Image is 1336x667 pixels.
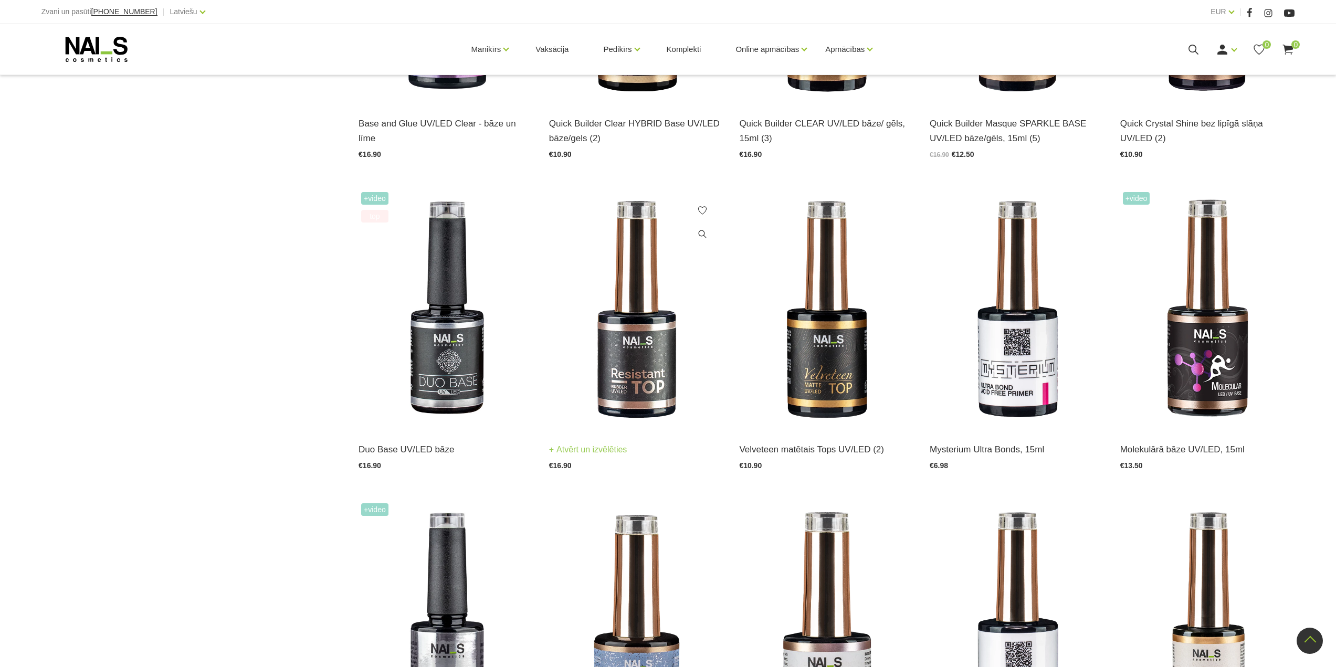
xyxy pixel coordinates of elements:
span: €10.90 [1120,150,1143,158]
a: Quick Builder Masque SPARKLE BASE UV/LED bāze/gēls, 15ml (5) [930,117,1104,145]
span: €10.90 [549,150,572,158]
span: €10.90 [739,461,762,470]
a: Quick Builder Clear HYBRID Base UV/LED bāze/gels (2) [549,117,724,145]
img: Bāze, kas piemērota īpaši pedikīram.Pateicoties tās konsistencei, nepadara nagus biezus, samazino... [1120,189,1295,429]
a: Latviešu [170,5,197,18]
a: [PHONE_NUMBER] [91,8,157,16]
a: Online apmācības [735,28,799,70]
a: Vaksācija [527,24,577,75]
span: €6.98 [930,461,948,470]
a: EUR [1211,5,1226,18]
a: Velveteen matētais Tops UV/LED (2) [739,442,914,457]
div: Zvani un pasūti [41,5,157,18]
a: Duo Base UV/LED bāze [359,442,533,457]
span: 0 [1291,40,1300,49]
span: €16.90 [549,461,572,470]
a: Quick Builder CLEAR UV/LED bāze/ gēls, 15ml (3) [739,117,914,145]
img: Līdzeklis dabīgā naga un gela savienošanai bez skābes. Saudzīgs dabīgajam nagam. Ultra Bond saķer... [930,189,1104,429]
span: top [361,210,388,223]
a: Apmācības [825,28,865,70]
span: | [163,5,165,18]
img: DUO BASE - bāzes pārklājums, kas ir paredzēts darbam ar AKRYGEL DUO gelu. Īpaši izstrādāta formul... [359,189,533,429]
a: Mysterium Ultra Bonds, 15ml [930,442,1104,457]
span: +Video [361,503,388,516]
span: €16.90 [359,150,381,158]
span: +Video [1123,192,1150,205]
a: Base and Glue UV/LED Clear - bāze un līme [359,117,533,145]
a: Pedikīrs [603,28,632,70]
span: €13.50 [1120,461,1143,470]
a: Manikīrs [471,28,501,70]
span: 0 [1263,40,1271,49]
span: | [1239,5,1242,18]
span: [PHONE_NUMBER] [91,7,157,16]
span: €12.50 [952,150,974,158]
img: Kaučuka formulas virsējais pārklājums bez lipīgā slāņa. Īpaši spīdīgs, izturīgs pret skrāpējumiem... [549,189,724,429]
img: Matētais tops bez lipīgā slāņa:•rada īpaši samtainu sajūtu•nemaina gēllakas/gēla toni•sader gan a... [739,189,914,429]
a: 0 [1281,43,1295,56]
a: Atvērt un izvēlēties [549,442,627,457]
a: 0 [1253,43,1266,56]
span: €16.90 [359,461,381,470]
span: €16.90 [930,151,949,158]
a: Komplekti [658,24,710,75]
a: Quick Crystal Shine bez lipīgā slāņa UV/LED (2) [1120,117,1295,145]
span: +Video [361,192,388,205]
span: €16.90 [739,150,762,158]
a: Molekulārā bāze UV/LED, 15ml [1120,442,1295,457]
